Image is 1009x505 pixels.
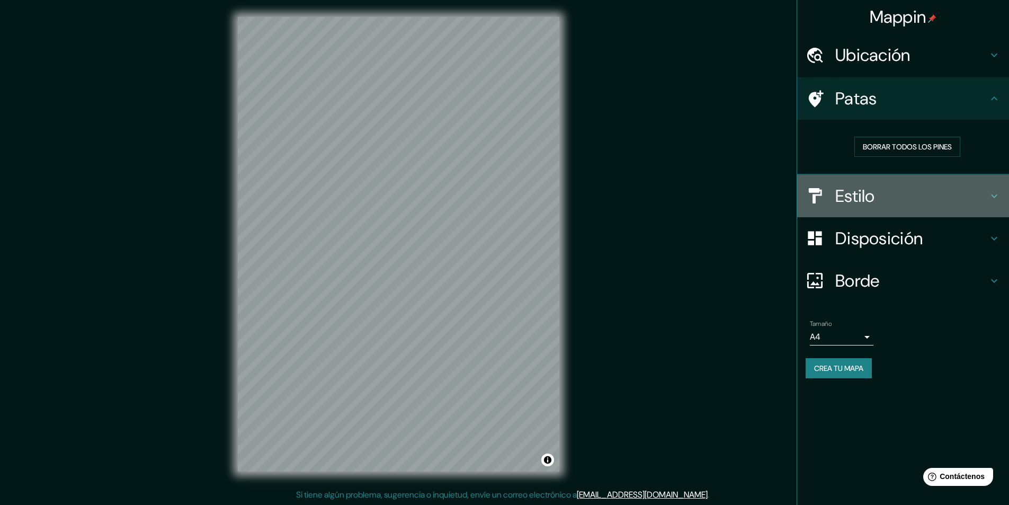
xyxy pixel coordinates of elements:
font: . [709,489,711,500]
iframe: Lanzador de widgets de ayuda [915,464,997,493]
canvas: Mapa [238,17,559,472]
font: Crea tu mapa [814,364,863,373]
font: Borrar todos los pines [863,142,952,152]
font: Si tiene algún problema, sugerencia o inquietud, envíe un correo electrónico a [296,489,577,500]
font: Patas [835,87,877,110]
div: A4 [810,329,873,345]
div: Disposición [797,217,1009,260]
button: Activar o desactivar atribución [541,454,554,466]
font: Mappin [870,6,926,28]
button: Crea tu mapa [806,358,872,378]
div: Patas [797,77,1009,120]
button: Borrar todos los pines [854,137,960,157]
font: Ubicación [835,44,910,66]
font: . [708,489,709,500]
font: . [711,489,713,500]
div: Borde [797,260,1009,302]
font: Estilo [835,185,875,207]
font: Borde [835,270,880,292]
div: Estilo [797,175,1009,217]
font: Tamaño [810,320,832,328]
font: A4 [810,331,820,342]
a: [EMAIL_ADDRESS][DOMAIN_NAME] [577,489,708,500]
div: Ubicación [797,34,1009,76]
font: Disposición [835,227,923,250]
img: pin-icon.png [928,14,936,23]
